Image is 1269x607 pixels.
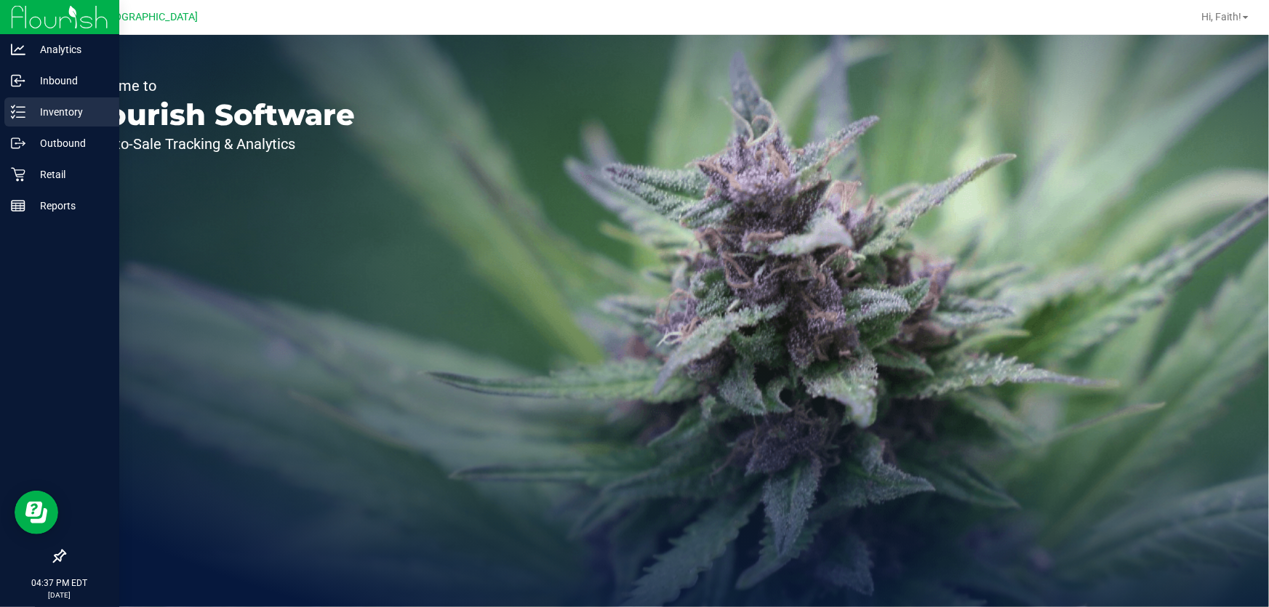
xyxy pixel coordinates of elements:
[25,41,113,58] p: Analytics
[25,166,113,183] p: Retail
[99,11,199,23] span: [GEOGRAPHIC_DATA]
[25,197,113,214] p: Reports
[15,491,58,534] iframe: Resource center
[79,79,355,93] p: Welcome to
[11,42,25,57] inline-svg: Analytics
[25,103,113,121] p: Inventory
[25,72,113,89] p: Inbound
[7,590,113,600] p: [DATE]
[11,167,25,182] inline-svg: Retail
[11,136,25,150] inline-svg: Outbound
[79,100,355,129] p: Flourish Software
[11,105,25,119] inline-svg: Inventory
[7,576,113,590] p: 04:37 PM EDT
[11,73,25,88] inline-svg: Inbound
[25,134,113,152] p: Outbound
[79,137,355,151] p: Seed-to-Sale Tracking & Analytics
[1201,11,1241,23] span: Hi, Faith!
[11,198,25,213] inline-svg: Reports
